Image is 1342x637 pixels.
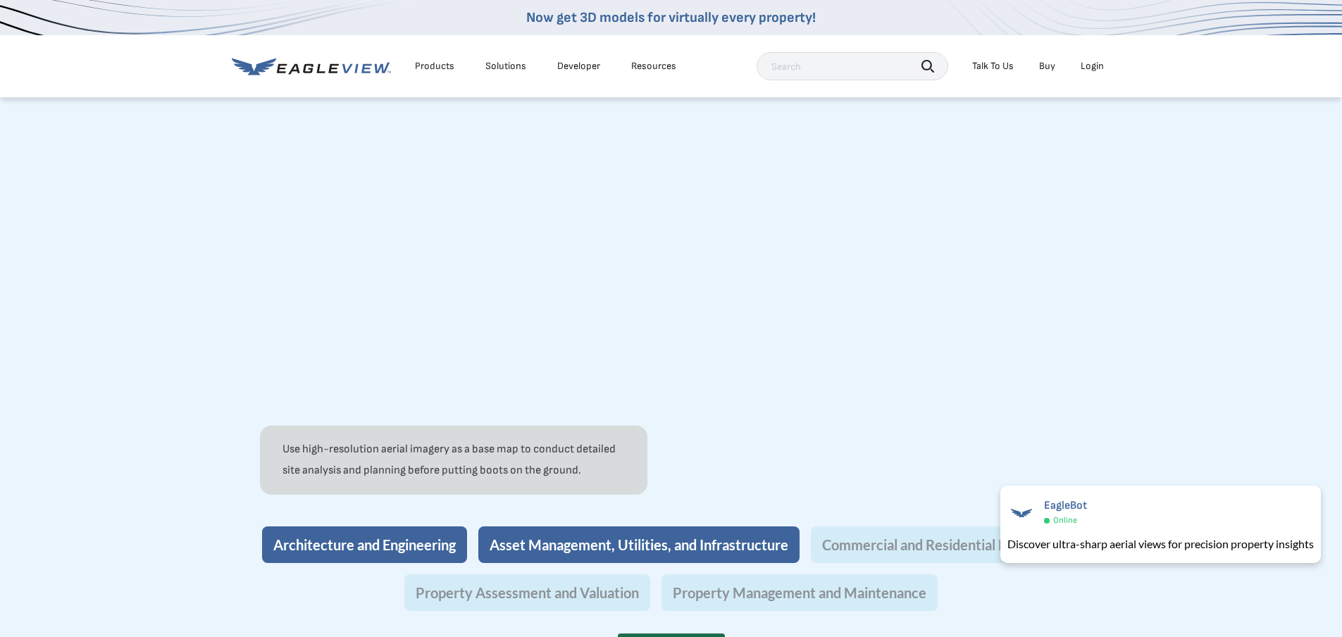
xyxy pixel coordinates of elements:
[1044,499,1087,512] span: EagleBot
[631,60,676,73] div: Resources
[757,52,948,80] input: Search
[526,9,816,26] a: Now get 3D models for virtually every property!
[1007,536,1314,552] div: Discover ultra-sharp aerial views for precision property insights
[661,574,938,611] button: Property Management and Maintenance
[478,526,800,563] button: Asset Management, Utilities, and Infrastructure
[1007,499,1036,527] img: EagleBot
[282,439,625,481] p: Use high-resolution aerial imagery as a base map to conduct detailed site analysis and planning b...
[557,60,600,73] a: Developer
[485,60,526,73] div: Solutions
[415,60,454,73] div: Products
[1081,60,1104,73] div: Login
[811,526,1080,563] button: Commercial and Residential Real Estate
[972,60,1014,73] div: Talk To Us
[404,574,650,611] button: Property Assessment and Valuation
[1039,60,1055,73] a: Buy
[1053,515,1077,526] span: Online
